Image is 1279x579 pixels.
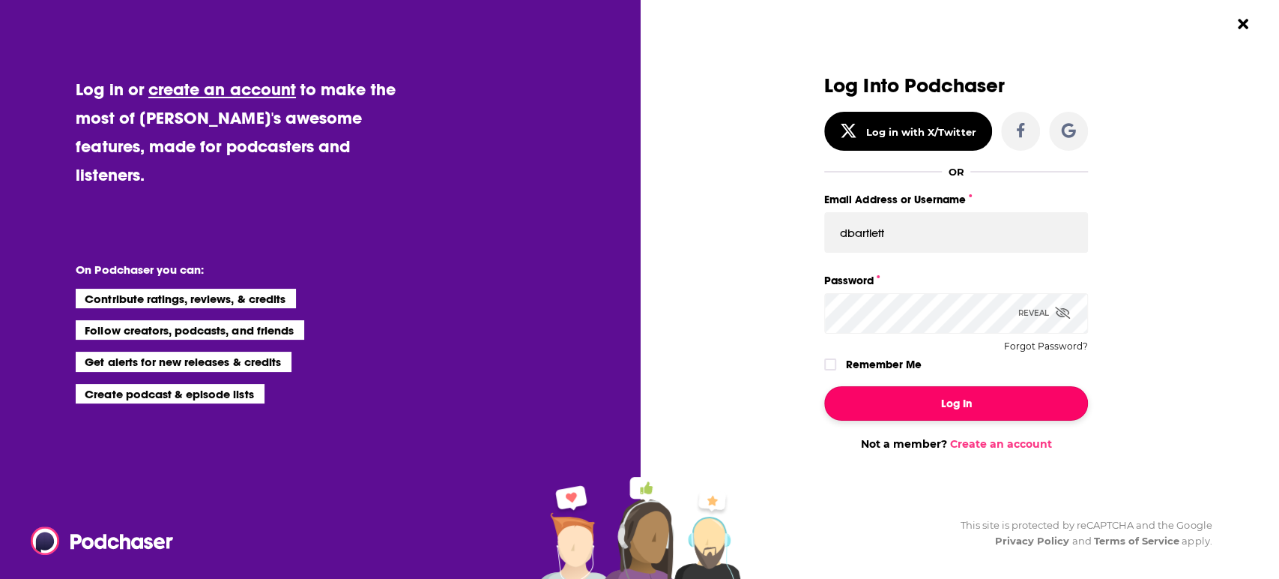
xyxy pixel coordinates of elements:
[76,384,264,403] li: Create podcast & episode lists
[824,190,1088,209] label: Email Address or Username
[76,320,304,340] li: Follow creators, podcasts, and friends
[824,75,1088,97] h3: Log Into Podchaser
[948,166,964,178] div: OR
[76,289,296,308] li: Contribute ratings, reviews, & credits
[1093,535,1179,547] a: Terms of Service
[148,79,296,100] a: create an account
[1018,293,1070,333] div: Reveal
[824,112,992,151] button: Log in with X/Twitter
[846,355,922,374] label: Remember Me
[76,262,375,277] li: On Podchaser you can:
[949,437,1051,451] a: Create an account
[948,517,1212,549] div: This site is protected by reCAPTCHA and the Google and apply.
[76,352,291,371] li: Get alerts for new releases & credits
[824,437,1088,451] div: Not a member?
[1004,341,1088,352] button: Forgot Password?
[31,526,175,555] img: Podchaser - Follow, Share and Rate Podcasts
[31,526,163,555] a: Podchaser - Follow, Share and Rate Podcasts
[824,212,1088,253] input: Email Address or Username
[995,535,1070,547] a: Privacy Policy
[824,386,1088,421] button: Log In
[1229,10,1257,38] button: Close Button
[866,126,976,138] div: Log in with X/Twitter
[824,271,1088,290] label: Password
